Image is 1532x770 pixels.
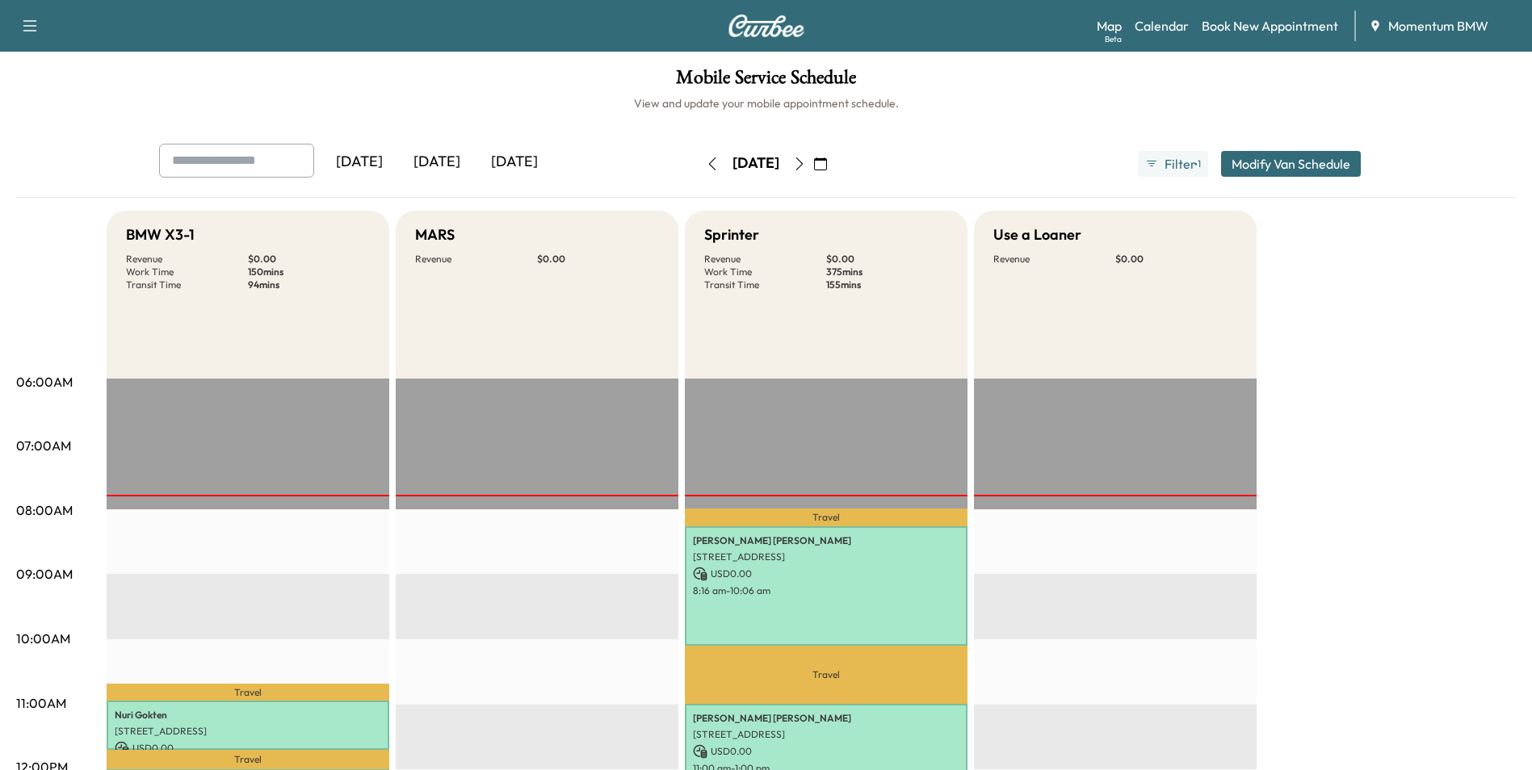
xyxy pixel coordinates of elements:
p: 8:16 am - 10:06 am [693,584,959,597]
div: [DATE] [476,144,553,181]
h5: BMW X3-1 [126,224,195,246]
p: 155 mins [826,278,948,291]
div: [DATE] [398,144,476,181]
h6: View and update your mobile appointment schedule. [16,95,1516,111]
p: 08:00AM [16,500,73,520]
p: [PERSON_NAME] [PERSON_NAME] [693,534,959,547]
p: Travel [107,750,389,769]
p: 150 mins [248,266,370,278]
p: Revenue [415,253,537,266]
span: ● [1194,160,1197,168]
p: Nuri Gokten [115,709,381,722]
p: $ 0.00 [248,253,370,266]
p: [STREET_ADDRESS] [693,550,959,563]
p: USD 0.00 [693,567,959,581]
span: Momentum BMW [1388,16,1488,36]
p: 10:00AM [16,629,70,648]
span: 1 [1198,157,1201,170]
a: Book New Appointment [1202,16,1338,36]
div: [DATE] [321,144,398,181]
p: Travel [685,508,967,526]
p: USD 0.00 [115,741,381,755]
p: Work Time [126,266,248,278]
p: Transit Time [126,278,248,291]
p: Work Time [704,266,826,278]
div: Beta [1105,33,1122,45]
p: 94 mins [248,278,370,291]
p: USD 0.00 [693,744,959,759]
img: Curbee Logo [728,15,805,37]
p: 375 mins [826,266,948,278]
span: Filter [1165,154,1194,174]
p: 09:00AM [16,564,73,584]
p: $ 0.00 [537,253,659,266]
h5: MARS [415,224,455,246]
p: Revenue [126,253,248,266]
p: 07:00AM [16,436,71,455]
p: $ 0.00 [1115,253,1237,266]
p: Travel [107,684,389,701]
p: [STREET_ADDRESS] [693,728,959,741]
p: Revenue [704,253,826,266]
p: 06:00AM [16,372,73,391]
button: Filter●1 [1138,151,1207,177]
div: [DATE] [732,153,779,174]
p: $ 0.00 [826,253,948,266]
p: [PERSON_NAME] [PERSON_NAME] [693,712,959,725]
p: Travel [685,646,967,705]
h5: Use a Loaner [993,224,1081,246]
a: MapBeta [1097,16,1122,36]
p: 11:00AM [16,693,66,713]
button: Modify Van Schedule [1221,151,1361,177]
h5: Sprinter [704,224,759,246]
p: Revenue [993,253,1115,266]
p: [STREET_ADDRESS] [115,725,381,738]
p: Transit Time [704,278,826,291]
a: Calendar [1135,16,1189,36]
h1: Mobile Service Schedule [16,68,1516,95]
